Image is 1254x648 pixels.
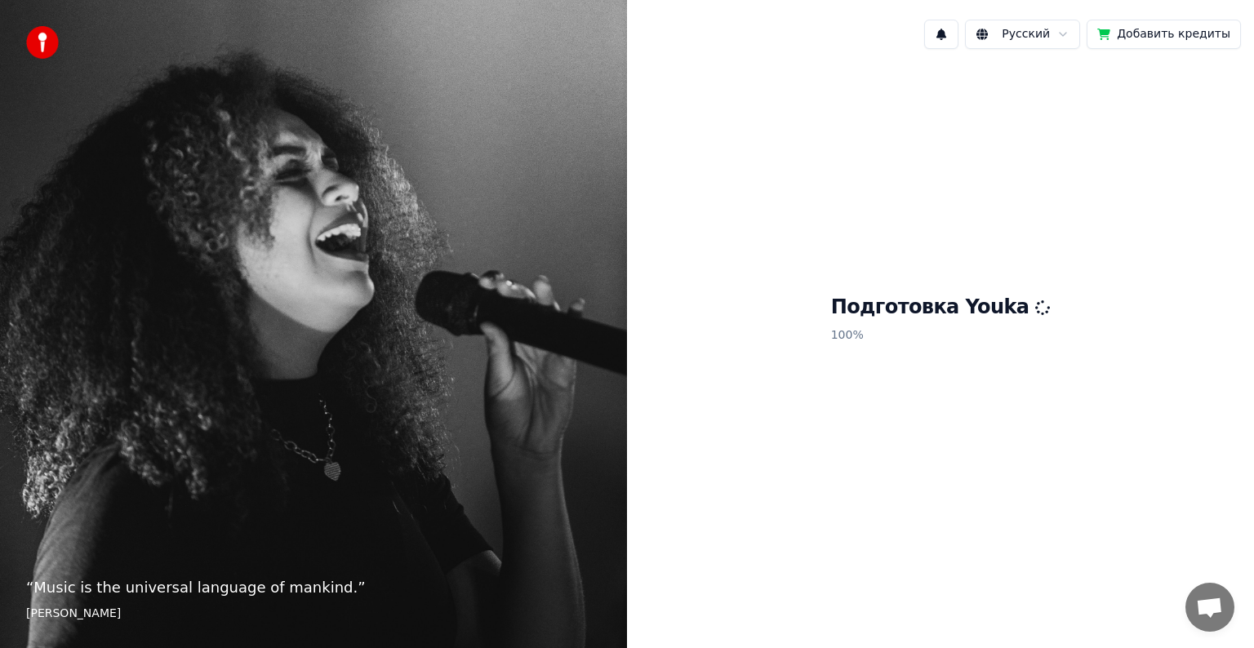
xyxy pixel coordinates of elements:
p: 100 % [831,321,1051,350]
p: “ Music is the universal language of mankind. ” [26,576,601,599]
footer: [PERSON_NAME] [26,606,601,622]
h1: Подготовка Youka [831,295,1051,321]
img: youka [26,26,59,59]
div: Открытый чат [1185,583,1234,632]
button: Добавить кредиты [1087,20,1241,49]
